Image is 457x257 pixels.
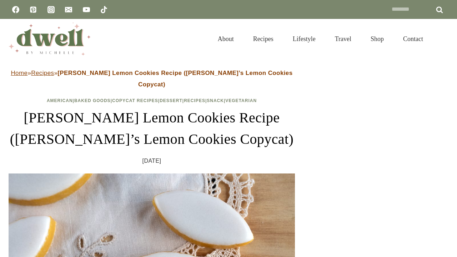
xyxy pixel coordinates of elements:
[79,2,94,17] a: YouTube
[207,98,224,103] a: Snack
[11,70,27,76] a: Home
[9,2,23,17] a: Facebook
[225,98,257,103] a: Vegetarian
[436,33,448,45] button: View Search Form
[184,98,205,103] a: Recipes
[31,70,54,76] a: Recipes
[283,26,325,51] a: Lifestyle
[74,98,111,103] a: Baked Goods
[57,70,292,88] strong: [PERSON_NAME] Lemon Cookies Recipe ([PERSON_NAME]’s Lemon Cookies Copycat)
[9,22,91,55] img: DWELL by michelle
[61,2,76,17] a: Email
[393,26,433,51] a: Contact
[208,26,243,51] a: About
[97,2,111,17] a: TikTok
[26,2,40,17] a: Pinterest
[243,26,283,51] a: Recipes
[44,2,58,17] a: Instagram
[47,98,257,103] span: | | | | | |
[325,26,361,51] a: Travel
[160,98,182,103] a: Dessert
[47,98,73,103] a: American
[361,26,393,51] a: Shop
[9,107,295,150] h1: [PERSON_NAME] Lemon Cookies Recipe ([PERSON_NAME]’s Lemon Cookies Copycat)
[112,98,158,103] a: Copycat Recipes
[142,156,161,166] time: [DATE]
[11,70,292,88] span: » »
[208,26,433,51] nav: Primary Navigation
